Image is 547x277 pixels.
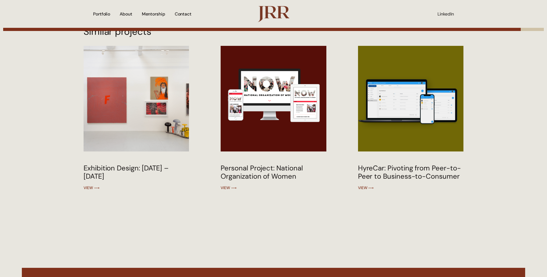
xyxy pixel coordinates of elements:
[221,163,303,181] a: Personal Project: National Organization of Women
[120,3,132,25] a: About
[93,3,110,25] a: Portfolio
[258,6,289,22] img: logo
[358,185,374,190] a: Read more about HyreCar: Pivoting from Peer-to-Peer to Business-to-Consumer
[175,3,192,25] a: Contact
[84,185,99,190] a: Read more about Exhibition Design: 2015 – 2017
[437,11,454,16] a: LinkedIn
[142,3,165,25] a: Mentorship
[93,3,237,25] nav: Menu
[221,185,236,190] a: Read more about Personal Project: National Organization of Women
[358,163,461,181] a: HyreCar: Pivoting from Peer-to-Peer to Business-to-Consumer
[84,163,169,181] a: Exhibition Design: [DATE] – [DATE]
